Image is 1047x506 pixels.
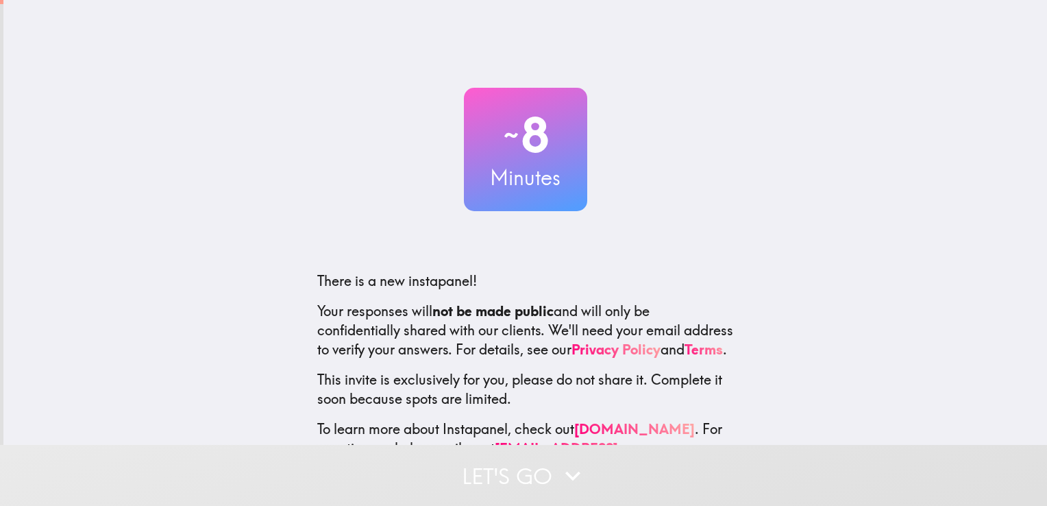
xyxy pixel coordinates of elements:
[571,341,661,358] a: Privacy Policy
[464,163,587,192] h3: Minutes
[317,420,734,477] p: To learn more about Instapanel, check out . For questions or help, email us at .
[432,302,554,320] b: not be made public
[464,107,587,163] h2: 8
[317,370,734,409] p: This invite is exclusively for you, please do not share it. Complete it soon because spots are li...
[502,115,521,156] span: ~
[574,420,695,437] a: [DOMAIN_NAME]
[317,272,477,289] span: There is a new instapanel!
[685,341,723,358] a: Terms
[317,302,734,359] p: Your responses will and will only be confidentially shared with our clients. We'll need your emai...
